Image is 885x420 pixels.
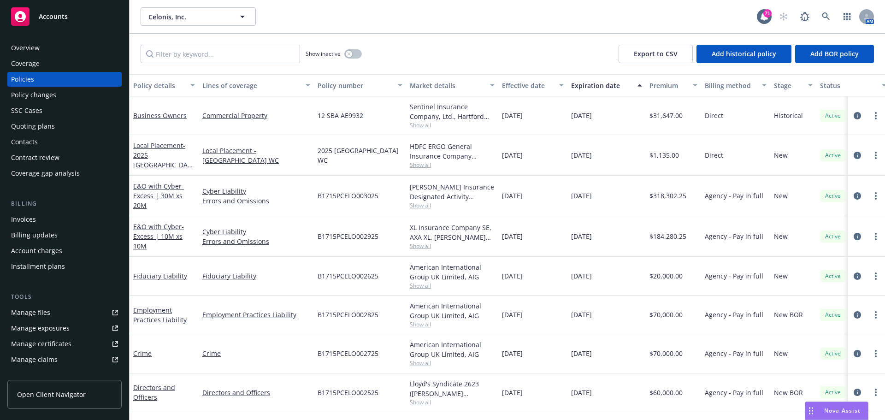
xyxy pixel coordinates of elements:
div: Coverage [11,56,40,71]
button: Policy number [314,74,406,96]
span: Show all [410,320,495,328]
button: Stage [770,74,816,96]
span: New BOR [774,310,803,319]
span: $184,280.25 [649,231,686,241]
span: 12 SBA AE9932 [318,111,363,120]
div: Quoting plans [11,119,55,134]
span: New [774,271,788,281]
a: Errors and Omissions [202,196,310,206]
a: Manage exposures [7,321,122,336]
a: Crime [202,349,310,358]
a: Invoices [7,212,122,227]
span: [DATE] [571,310,592,319]
span: Show all [410,359,495,367]
a: Billing updates [7,228,122,243]
span: [DATE] [502,111,523,120]
a: Coverage gap analysis [7,166,122,181]
div: Billing method [705,81,756,90]
span: [DATE] [502,231,523,241]
a: more [870,348,881,359]
button: Expiration date [567,74,646,96]
div: Sentinel Insurance Company, Ltd., Hartford Insurance Group [410,102,495,121]
span: [DATE] [502,388,523,397]
a: Accounts [7,4,122,30]
a: Crime [133,349,152,358]
a: E&O with Cyber [133,222,184,250]
span: 2025 [GEOGRAPHIC_DATA] WC [318,146,402,165]
div: Overview [11,41,40,55]
a: Contacts [7,135,122,149]
div: Expiration date [571,81,632,90]
span: Show all [410,121,495,129]
span: [DATE] [571,231,592,241]
span: B1715PCELO002825 [318,310,378,319]
span: $318,302.25 [649,191,686,201]
div: Manage files [11,305,50,320]
span: Nova Assist [824,407,861,414]
span: Add BOR policy [810,49,859,58]
span: $1,135.00 [649,150,679,160]
span: Active [824,151,842,160]
div: Status [820,81,876,90]
a: Directors and Officers [202,388,310,397]
a: more [870,387,881,398]
span: Open Client Navigator [17,390,86,399]
span: Agency - Pay in full [705,271,763,281]
a: more [870,190,881,201]
div: Invoices [11,212,36,227]
span: $70,000.00 [649,310,683,319]
span: [DATE] [502,191,523,201]
a: Report a Bug [796,7,814,26]
div: American International Group UK Limited, AIG [410,340,495,359]
span: B1715PCELO002625 [318,271,378,281]
span: Historical [774,111,803,120]
span: New BOR [774,388,803,397]
button: Market details [406,74,498,96]
span: Celonis, Inc. [148,12,228,22]
a: Commercial Property [202,111,310,120]
div: SSC Cases [11,103,42,118]
a: circleInformation [852,231,863,242]
div: Manage exposures [11,321,70,336]
a: Policies [7,72,122,87]
span: Active [824,112,842,120]
a: Errors and Omissions [202,237,310,246]
span: - Excess | 10M xs 10M [133,222,184,250]
div: American International Group UK Limited, AIG [410,262,495,282]
a: circleInformation [852,271,863,282]
span: Accounts [39,13,68,20]
div: Contacts [11,135,38,149]
div: Policy changes [11,88,56,102]
div: Account charges [11,243,62,258]
span: Show inactive [306,50,341,58]
a: Account charges [7,243,122,258]
a: circleInformation [852,309,863,320]
a: Switch app [838,7,856,26]
a: Cyber Liability [202,186,310,196]
a: Fiduciary Liability [202,271,310,281]
span: $31,647.00 [649,111,683,120]
span: [DATE] [571,111,592,120]
a: Local Placement - [GEOGRAPHIC_DATA] WC [202,146,310,165]
a: circleInformation [852,110,863,121]
a: Manage certificates [7,337,122,351]
span: Agency - Pay in full [705,231,763,241]
div: Policy details [133,81,185,90]
div: Lines of coverage [202,81,300,90]
span: Show all [410,242,495,250]
a: SSC Cases [7,103,122,118]
a: more [870,110,881,121]
a: Local Placement [133,141,191,179]
a: Search [817,7,835,26]
div: Manage claims [11,352,58,367]
a: Policy changes [7,88,122,102]
a: Start snowing [774,7,793,26]
div: Drag to move [805,402,817,420]
input: Filter by keyword... [141,45,300,63]
a: Business Owners [133,111,187,120]
span: New [774,349,788,358]
div: HDFC ERGO General Insurance Company Limited, HDFC ERGO General Insurance Company Limited, Prudent... [410,142,495,161]
span: Agency - Pay in full [705,310,763,319]
a: circleInformation [852,190,863,201]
